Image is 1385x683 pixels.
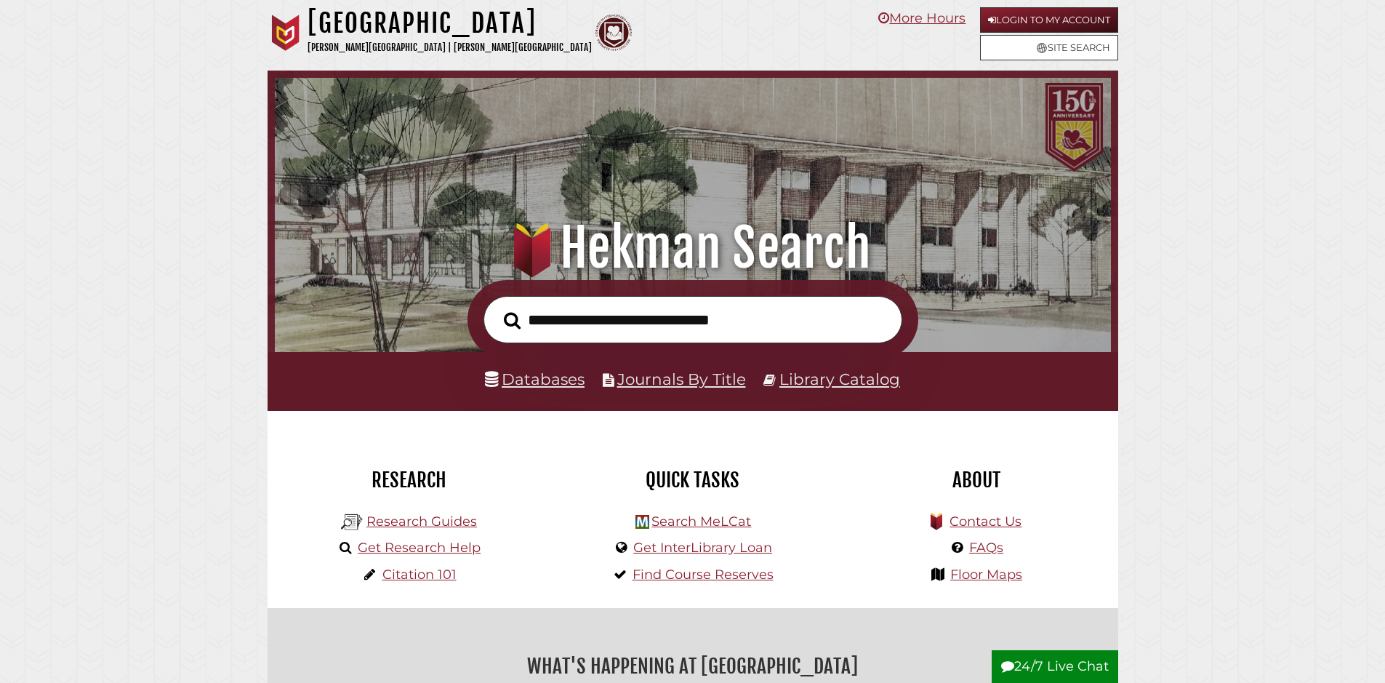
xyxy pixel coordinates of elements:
h2: About [846,468,1107,492]
a: Get InterLibrary Loan [633,540,772,556]
a: Library Catalog [779,370,900,388]
a: Citation 101 [382,567,457,583]
a: Journals By Title [617,370,746,388]
img: Hekman Library Logo [341,511,363,533]
a: Databases [485,370,585,388]
a: Contact Us [950,514,1021,530]
a: Get Research Help [358,540,481,556]
img: Calvin University [268,15,304,51]
a: FAQs [969,540,1003,556]
h2: What's Happening at [GEOGRAPHIC_DATA] [278,650,1107,683]
button: Search [497,308,528,334]
h2: Quick Tasks [562,468,824,492]
a: Search MeLCat [651,514,751,530]
a: Login to My Account [980,7,1118,33]
i: Search [504,311,521,329]
p: [PERSON_NAME][GEOGRAPHIC_DATA] | [PERSON_NAME][GEOGRAPHIC_DATA] [308,39,592,56]
a: Site Search [980,35,1118,60]
h2: Research [278,468,540,492]
img: Hekman Library Logo [635,515,649,529]
img: Calvin Theological Seminary [595,15,632,51]
a: More Hours [878,10,966,26]
h1: Hekman Search [295,216,1090,280]
a: Research Guides [366,514,477,530]
a: Floor Maps [950,567,1022,583]
h1: [GEOGRAPHIC_DATA] [308,7,592,39]
a: Find Course Reserves [633,567,774,583]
